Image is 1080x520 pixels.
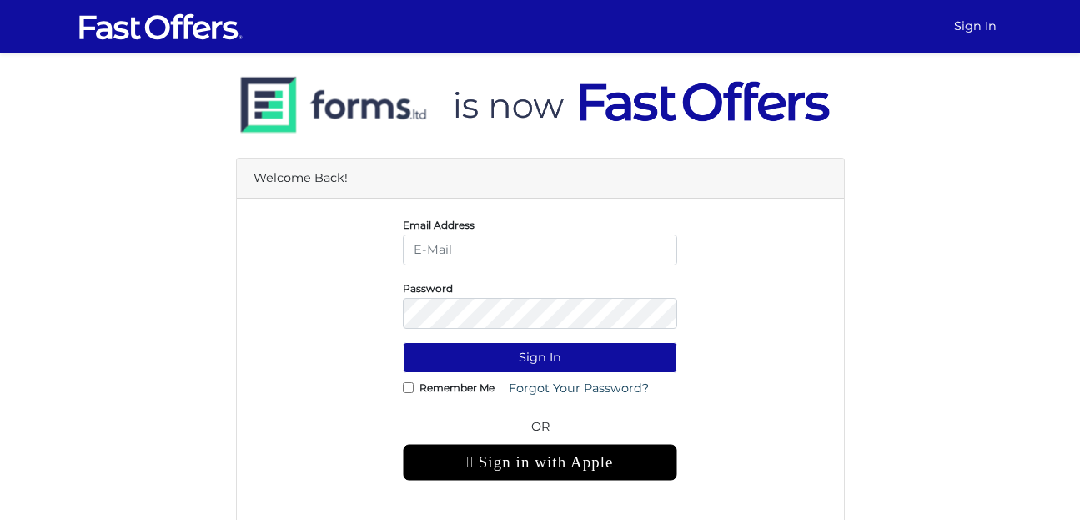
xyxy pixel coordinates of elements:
[237,159,844,199] div: Welcome Back!
[403,342,677,373] button: Sign In
[498,373,660,404] a: Forgot Your Password?
[403,417,677,444] span: OR
[947,10,1003,43] a: Sign In
[403,444,677,481] div: Sign in with Apple
[403,223,475,227] label: Email Address
[403,286,453,290] label: Password
[403,235,677,265] input: E-Mail
[419,386,495,390] label: Remember Me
